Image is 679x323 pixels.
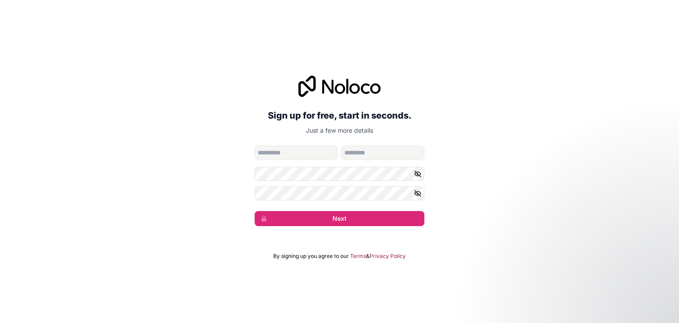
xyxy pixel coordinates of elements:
a: Privacy Policy [370,253,406,260]
p: Just a few more details [255,126,424,135]
span: By signing up you agree to our [273,253,349,260]
button: Next [255,211,424,226]
input: Confirm password [255,186,424,200]
iframe: Intercom notifications message [502,257,679,319]
h2: Sign up for free, start in seconds. [255,108,424,123]
a: Terms [350,253,366,260]
input: given-name [255,146,338,160]
input: family-name [341,146,424,160]
input: Password [255,167,424,181]
span: & [366,253,370,260]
